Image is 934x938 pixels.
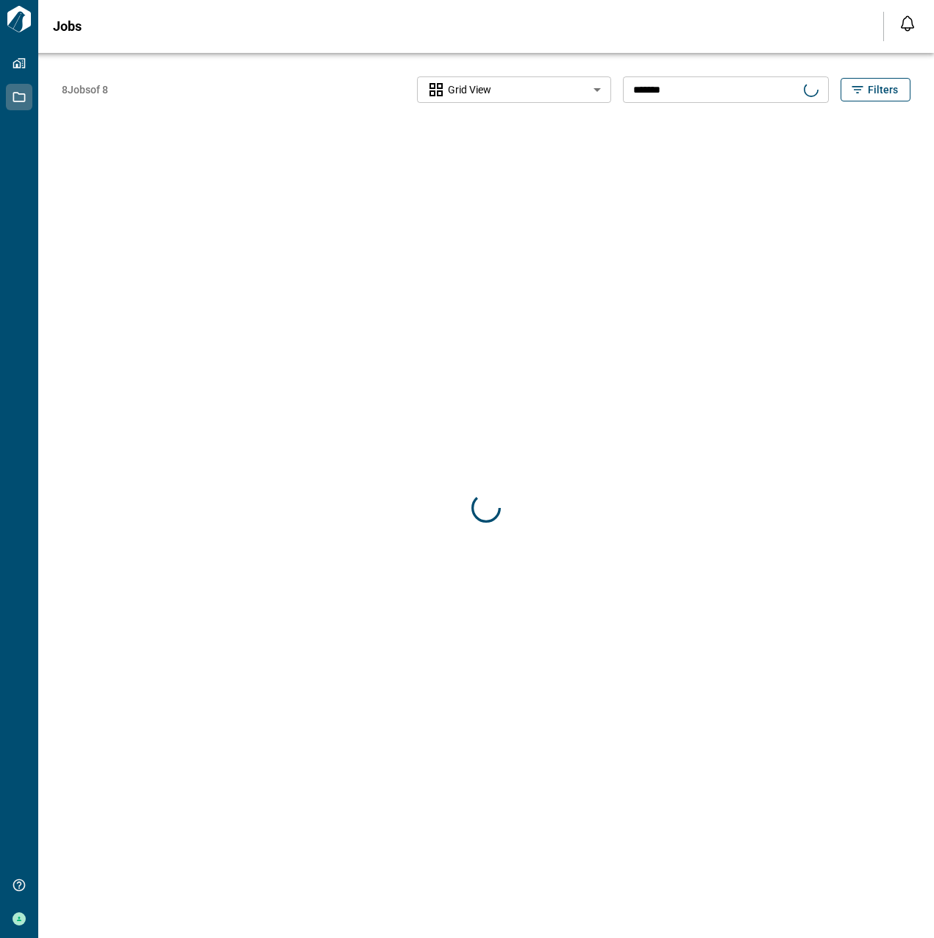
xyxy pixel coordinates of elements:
[417,75,611,105] div: Without label
[62,82,108,97] span: 8 Jobs of 8
[53,19,82,34] span: Jobs
[868,82,898,97] span: Filters
[448,82,491,97] span: Grid View
[841,78,910,101] button: Filters
[896,12,919,35] button: Open notification feed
